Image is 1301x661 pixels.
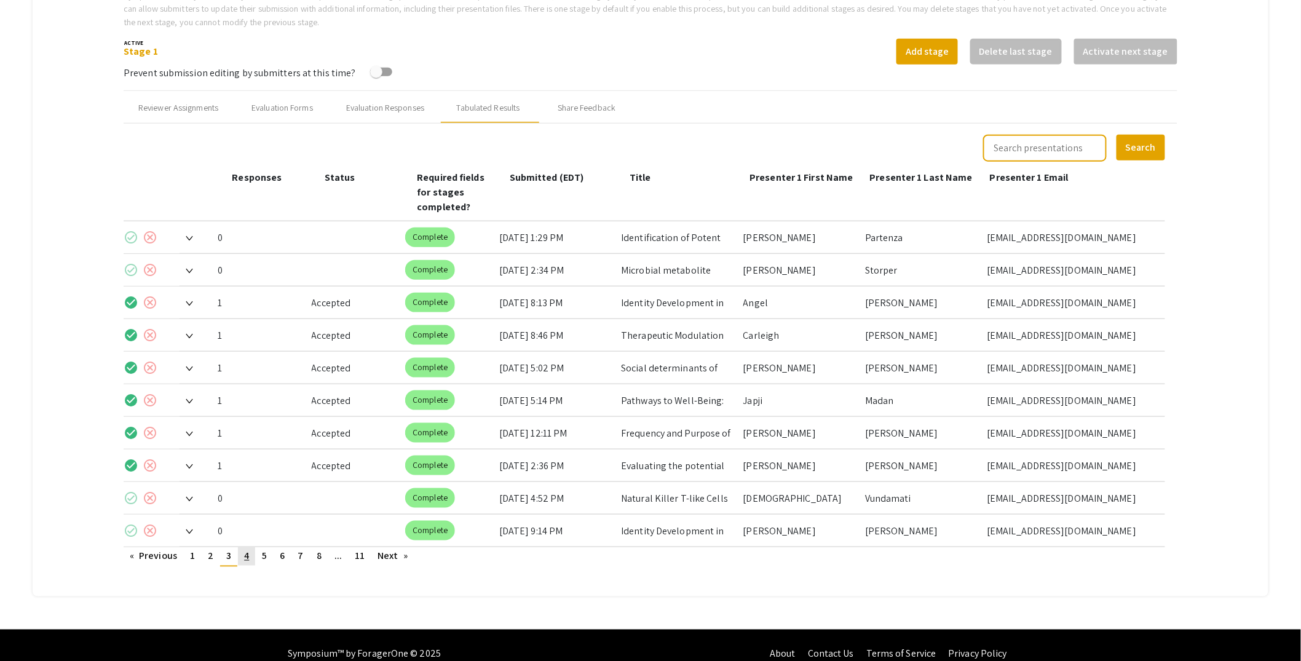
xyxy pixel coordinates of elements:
[983,135,1107,162] input: Search presentations
[312,287,396,319] div: Accepted
[743,449,855,481] div: [PERSON_NAME]
[865,384,977,416] div: Madan
[499,449,611,481] div: [DATE] 2:36 PM
[949,647,1007,660] a: Privacy Policy
[621,319,733,351] div: Therapeutic Modulation of Stress Response Pathways in [MEDICAL_DATA] Stem Cells
[1117,135,1165,160] button: Search
[124,295,138,310] mat-icon: check_circle
[226,550,231,563] span: 3
[499,221,611,253] div: [DATE] 1:29 PM
[143,230,157,245] mat-icon: cancel
[970,39,1062,65] button: Delete last stage
[621,449,733,481] div: Evaluating the potential of nanomedicine in advancing [PERSON_NAME] Disease therapies
[987,449,1155,481] div: [EMAIL_ADDRESS][DOMAIN_NAME]
[865,287,977,319] div: [PERSON_NAME]
[865,352,977,384] div: [PERSON_NAME]
[405,325,455,345] mat-chip: Complete
[743,319,855,351] div: Carleigh
[334,550,342,563] span: ...
[124,393,138,408] mat-icon: check_circle
[186,399,193,404] img: Expand arrow
[499,287,611,319] div: [DATE] 8:13 PM
[124,328,138,342] mat-icon: check_circle
[630,171,651,184] span: Title
[865,449,977,481] div: [PERSON_NAME]
[186,334,193,339] img: Expand arrow
[558,101,615,114] div: Share Feedback
[143,263,157,277] mat-icon: cancel
[621,384,733,416] div: Pathways to Well-Being: Future Time Perspective and Social Support in Emerging Adults
[371,547,414,566] a: Next page
[186,269,193,274] img: Expand arrow
[865,482,977,514] div: Vundamati
[244,550,249,563] span: 4
[143,491,157,505] mat-icon: cancel
[866,647,936,660] a: Terms of Service
[743,287,855,319] div: Angel
[987,221,1155,253] div: [EMAIL_ADDRESS][DOMAIN_NAME]
[280,550,285,563] span: 6
[405,521,455,540] mat-chip: Complete
[987,384,1155,416] div: [EMAIL_ADDRESS][DOMAIN_NAME]
[312,449,396,481] div: Accepted
[510,171,584,184] span: Submitted (EDT)
[417,171,484,213] span: Required fields for stages completed?
[499,384,611,416] div: [DATE] 5:14 PM
[865,254,977,286] div: Storper
[124,458,138,473] mat-icon: check_circle
[186,432,193,437] img: Expand arrow
[9,606,52,652] iframe: Chat
[896,39,958,65] button: Add stage
[743,482,855,514] div: [DEMOGRAPHIC_DATA]
[190,550,195,563] span: 1
[124,491,138,505] mat-icon: check_circle
[143,328,157,342] mat-icon: cancel
[143,458,157,473] mat-icon: cancel
[749,171,853,184] span: Presenter 1 First Name
[218,319,302,351] div: 1
[865,515,977,547] div: [PERSON_NAME]
[325,171,355,184] span: Status
[218,254,302,286] div: 0
[251,101,313,114] div: Evaluation Forms
[808,647,854,660] a: Contact Us
[621,352,733,384] div: Social determinants of early development in infants, a cross-sectional analysis
[987,287,1155,319] div: [EMAIL_ADDRESS][DOMAIN_NAME]
[499,319,611,351] div: [DATE] 8:46 PM
[405,358,455,378] mat-chip: Complete
[124,425,138,440] mat-icon: check_circle
[987,254,1155,286] div: [EMAIL_ADDRESS][DOMAIN_NAME]
[218,287,302,319] div: 1
[208,550,213,563] span: 2
[405,260,455,280] mat-chip: Complete
[621,254,733,286] div: Microbial metabolite shifts with [MEDICAL_DATA] use in [MEDICAL_DATA]
[621,221,733,253] div: Identification of Potent Resveratrol Analogs Targeting [MEDICAL_DATA] Stem Cells
[355,550,365,563] span: 11
[499,515,611,547] div: [DATE] 9:14 PM
[499,254,611,286] div: [DATE] 2:34 PM
[987,417,1155,449] div: [EMAIL_ADDRESS][DOMAIN_NAME]
[124,360,138,375] mat-icon: check_circle
[138,101,218,114] div: Reviewer Assignments
[405,390,455,410] mat-chip: Complete
[405,228,455,247] mat-chip: Complete
[621,482,733,514] div: Natural Killer T-like Cells and Longevity: A Comparative Analysis
[499,352,611,384] div: [DATE] 5:02 PM
[124,66,355,79] span: Prevent submission editing by submitters at this time?
[743,221,855,253] div: [PERSON_NAME]
[312,319,396,351] div: Accepted
[298,550,304,563] span: 7
[987,352,1155,384] div: [EMAIL_ADDRESS][DOMAIN_NAME]
[218,515,302,547] div: 0
[405,423,455,443] mat-chip: Complete
[186,464,193,469] img: Expand arrow
[124,547,183,566] a: Previous page
[743,352,855,384] div: [PERSON_NAME]
[743,417,855,449] div: [PERSON_NAME]
[124,230,138,245] mat-icon: check_circle
[621,287,733,319] div: Identity Development in Emerging Adulthood: The Roles of Attachment and Self-Esteem
[743,254,855,286] div: [PERSON_NAME]
[405,488,455,508] mat-chip: Complete
[124,45,158,58] a: Stage 1
[218,384,302,416] div: 1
